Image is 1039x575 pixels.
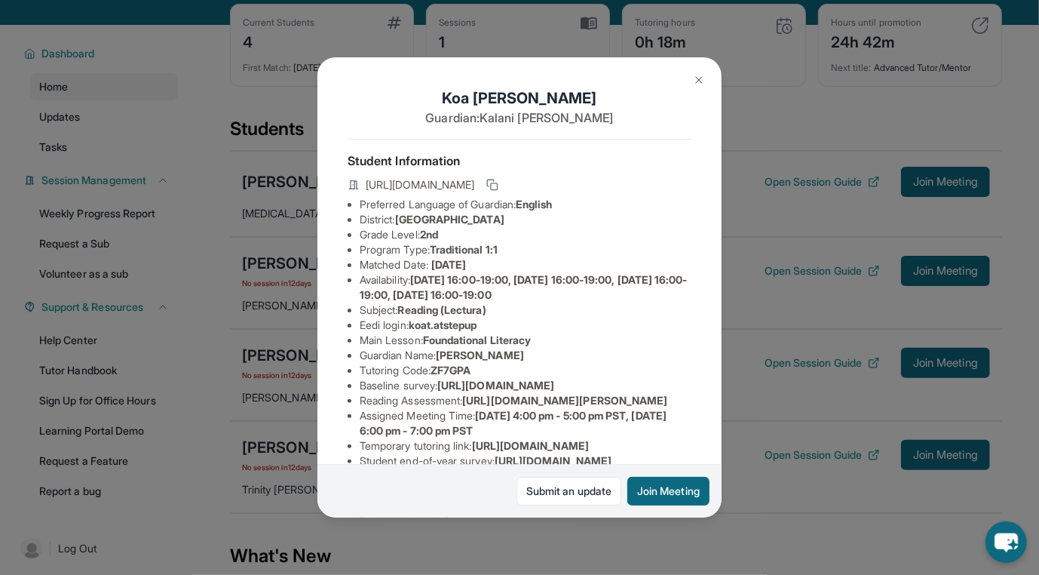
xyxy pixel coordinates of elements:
[360,257,691,272] li: Matched Date:
[360,333,691,348] li: Main Lesson :
[516,477,621,506] a: Submit an update
[627,477,710,506] button: Join Meeting
[420,228,438,241] span: 2nd
[483,176,501,194] button: Copy link
[366,177,474,192] span: [URL][DOMAIN_NAME]
[431,258,466,271] span: [DATE]
[985,521,1027,563] button: chat-button
[495,454,611,467] span: [URL][DOMAIN_NAME]
[395,213,504,226] span: [GEOGRAPHIC_DATA]
[360,393,691,408] li: Reading Assessment :
[360,408,691,438] li: Assigned Meeting Time :
[423,334,531,346] span: Foundational Literacy
[472,439,589,452] span: [URL][DOMAIN_NAME]
[348,109,691,127] p: Guardian: Kalani [PERSON_NAME]
[436,349,524,361] span: [PERSON_NAME]
[360,227,691,242] li: Grade Level:
[360,242,691,257] li: Program Type:
[360,272,691,303] li: Availability:
[360,273,688,301] span: [DATE] 16:00-19:00, [DATE] 16:00-19:00, [DATE] 16:00-19:00, [DATE] 16:00-19:00
[437,379,554,392] span: [URL][DOMAIN_NAME]
[360,454,691,469] li: Student end-of-year survey :
[360,303,691,318] li: Subject :
[360,212,691,227] li: District:
[398,303,486,316] span: Reading (Lectura)
[431,364,470,377] span: ZF7GPA
[409,318,477,331] span: koat.atstepup
[360,438,691,454] li: Temporary tutoring link :
[360,318,691,333] li: Eedi login :
[348,88,691,109] h1: Koa [PERSON_NAME]
[360,348,691,363] li: Guardian Name :
[462,394,667,407] span: [URL][DOMAIN_NAME][PERSON_NAME]
[360,363,691,378] li: Tutoring Code :
[516,198,553,211] span: English
[348,152,691,170] h4: Student Information
[430,243,498,256] span: Traditional 1:1
[360,378,691,393] li: Baseline survey :
[360,409,667,437] span: [DATE] 4:00 pm - 5:00 pm PST, [DATE] 6:00 pm - 7:00 pm PST
[360,197,691,212] li: Preferred Language of Guardian:
[693,74,705,86] img: Close Icon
